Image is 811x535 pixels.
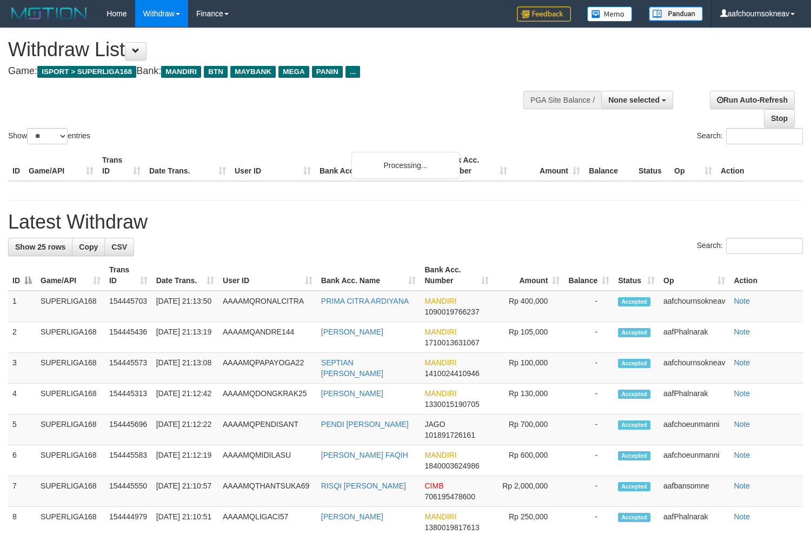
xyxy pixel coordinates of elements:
div: Processing... [351,152,460,179]
a: [PERSON_NAME] FAQIH [321,451,408,459]
th: Op: activate to sort column ascending [659,260,729,291]
th: Trans ID [98,150,145,181]
td: aafbansomne [659,476,729,507]
h4: Game: Bank: [8,66,530,77]
td: 2 [8,322,36,353]
span: Copy 1710013631067 to clipboard [424,338,479,347]
th: Bank Acc. Number: activate to sort column ascending [420,260,493,291]
td: Rp 400,000 [493,291,564,322]
th: Balance: activate to sort column ascending [564,260,614,291]
th: Amount [511,150,584,181]
th: ID: activate to sort column descending [8,260,36,291]
td: - [564,322,614,353]
a: Run Auto-Refresh [710,91,795,109]
th: Date Trans.: activate to sort column ascending [152,260,218,291]
button: None selected [601,91,673,109]
a: Note [734,451,750,459]
span: CSV [111,243,127,251]
a: Note [734,389,750,398]
a: Note [734,297,750,305]
h1: Withdraw List [8,39,530,61]
td: [DATE] 21:13:50 [152,291,218,322]
span: MANDIRI [424,327,456,336]
span: Copy 1330015190705 to clipboard [424,400,479,409]
td: - [564,291,614,322]
a: CSV [104,238,134,256]
td: aafchournsokneav [659,291,729,322]
span: Copy 1090019766237 to clipboard [424,307,479,316]
td: 3 [8,353,36,384]
td: - [564,414,614,445]
td: - [564,476,614,507]
td: SUPERLIGA168 [36,414,105,445]
span: Accepted [618,297,650,306]
span: MANDIRI [424,297,456,305]
a: Note [734,358,750,367]
td: 1 [8,291,36,322]
input: Search: [726,238,803,254]
label: Search: [697,238,803,254]
th: Status: activate to sort column ascending [614,260,659,291]
span: MANDIRI [424,451,456,459]
span: MAYBANK [230,66,276,78]
th: Bank Acc. Name [315,150,438,181]
td: Rp 105,000 [493,322,564,353]
th: ID [8,150,24,181]
td: SUPERLIGA168 [36,476,105,507]
td: [DATE] 21:10:57 [152,476,218,507]
td: SUPERLIGA168 [36,322,105,353]
label: Show entries [8,128,90,144]
th: Action [716,150,803,181]
span: Copy 1840003624986 to clipboard [424,462,479,470]
img: Button%20Memo.svg [587,6,633,22]
th: Trans ID: activate to sort column ascending [105,260,152,291]
td: SUPERLIGA168 [36,291,105,322]
td: Rp 600,000 [493,445,564,476]
label: Search: [697,128,803,144]
span: JAGO [424,420,445,429]
td: [DATE] 21:12:19 [152,445,218,476]
span: Accepted [618,513,650,522]
span: ... [345,66,360,78]
span: MANDIRI [424,389,456,398]
span: MANDIRI [424,358,456,367]
span: Copy [79,243,98,251]
td: aafchoeunmanni [659,414,729,445]
td: aafchoeunmanni [659,445,729,476]
td: Rp 130,000 [493,384,564,414]
span: PANIN [312,66,343,78]
td: [DATE] 21:13:19 [152,322,218,353]
a: PRIMA CITRA ARDIYANA [321,297,409,305]
td: AAAAMQANDRE144 [218,322,317,353]
td: 6 [8,445,36,476]
td: SUPERLIGA168 [36,445,105,476]
td: aafchournsokneav [659,353,729,384]
th: Date Trans. [145,150,230,181]
span: Copy 1380019817613 to clipboard [424,523,479,532]
td: 154445703 [105,291,152,322]
td: [DATE] 21:12:22 [152,414,218,445]
span: Copy 706195478600 to clipboard [424,492,475,501]
span: Accepted [618,390,650,399]
td: [DATE] 21:13:08 [152,353,218,384]
a: [PERSON_NAME] [321,512,383,521]
span: Accepted [618,359,650,368]
td: AAAAMQPAPAYOGA22 [218,353,317,384]
a: RISQI [PERSON_NAME] [321,482,406,490]
td: 154445696 [105,414,152,445]
span: ISPORT > SUPERLIGA168 [37,66,136,78]
td: [DATE] 21:12:42 [152,384,218,414]
td: Rp 2,000,000 [493,476,564,507]
td: 154445550 [105,476,152,507]
span: MANDIRI [424,512,456,521]
th: User ID [230,150,315,181]
th: Amount: activate to sort column ascending [493,260,564,291]
span: MANDIRI [161,66,201,78]
img: MOTION_logo.png [8,5,90,22]
span: MEGA [278,66,309,78]
td: 154445573 [105,353,152,384]
a: Stop [764,109,795,128]
td: 154445583 [105,445,152,476]
div: PGA Site Balance / [523,91,601,109]
td: Rp 100,000 [493,353,564,384]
